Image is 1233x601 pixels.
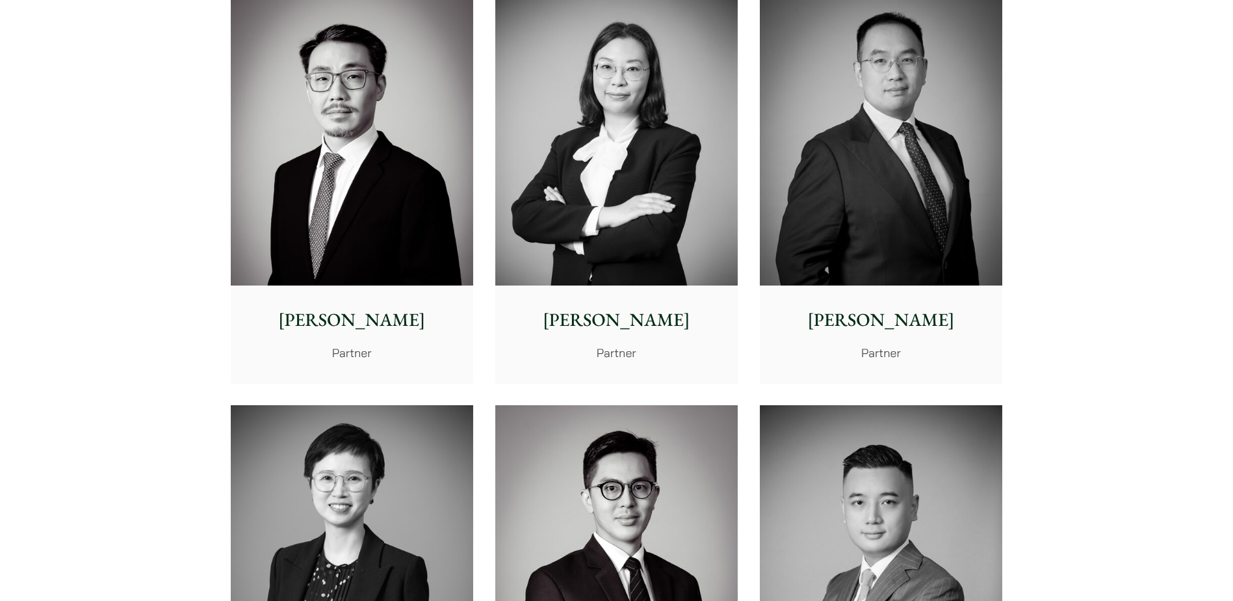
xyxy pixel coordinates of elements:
p: [PERSON_NAME] [241,306,463,334]
p: Partner [770,344,992,362]
p: Partner [241,344,463,362]
p: [PERSON_NAME] [770,306,992,334]
p: Partner [506,344,727,362]
p: [PERSON_NAME] [506,306,727,334]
